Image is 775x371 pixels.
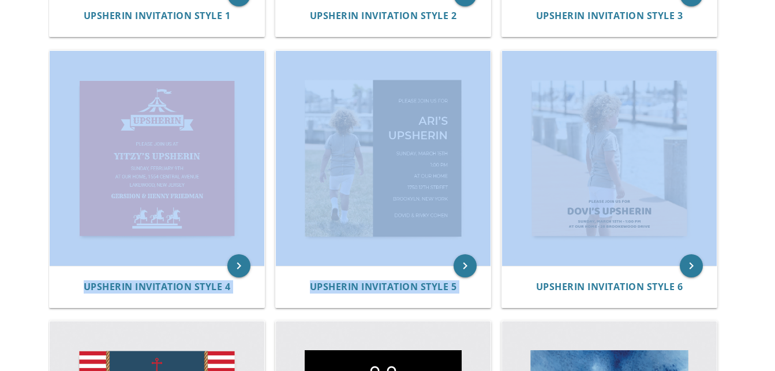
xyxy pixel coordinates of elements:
[84,281,231,292] a: Upsherin Invitation Style 4
[536,9,683,22] span: Upsherin Invitation Style 3
[454,254,477,277] a: keyboard_arrow_right
[680,254,703,277] a: keyboard_arrow_right
[310,9,457,22] span: Upsherin Invitation Style 2
[84,280,231,293] span: Upsherin Invitation Style 4
[50,51,264,266] img: Upsherin Invitation Style 4
[84,10,231,21] a: Upsherin Invitation Style 1
[502,51,717,266] img: Upsherin Invitation Style 6
[227,254,250,277] a: keyboard_arrow_right
[310,280,457,293] span: Upsherin Invitation Style 5
[276,51,491,266] img: Upsherin Invitation Style 5
[310,281,457,292] a: Upsherin Invitation Style 5
[84,9,231,22] span: Upsherin Invitation Style 1
[536,281,683,292] a: Upsherin Invitation Style 6
[536,280,683,293] span: Upsherin Invitation Style 6
[310,10,457,21] a: Upsherin Invitation Style 2
[536,10,683,21] a: Upsherin Invitation Style 3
